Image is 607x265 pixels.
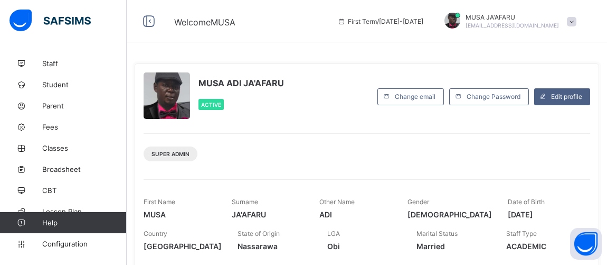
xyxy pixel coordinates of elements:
[551,93,582,100] span: Edit profile
[42,218,126,227] span: Help
[416,230,458,237] span: Marital Status
[238,230,280,237] span: State of Origin
[144,230,167,237] span: Country
[42,123,127,131] span: Fees
[42,240,126,248] span: Configuration
[10,10,91,32] img: safsims
[238,242,311,251] span: Nassarawa
[42,186,127,195] span: CBT
[42,59,127,68] span: Staff
[174,17,235,28] span: Welcome MUSA
[144,198,175,206] span: First Name
[319,198,355,206] span: Other Name
[42,144,127,152] span: Classes
[506,242,580,251] span: ACADEMIC
[570,228,602,260] button: Open asap
[232,198,258,206] span: Surname
[434,13,582,30] div: MUSAJA'AFARU
[144,242,222,251] span: [GEOGRAPHIC_DATA]
[416,242,490,251] span: Married
[395,93,435,100] span: Change email
[407,210,492,219] span: [DEMOGRAPHIC_DATA]
[407,198,429,206] span: Gender
[506,230,537,237] span: Staff Type
[151,151,189,157] span: Super Admin
[42,102,127,110] span: Parent
[198,78,284,88] span: MUSA ADI JA'AFARU
[42,207,127,216] span: Lesson Plan
[319,210,392,219] span: ADI
[327,230,340,237] span: LGA
[327,242,401,251] span: Obi
[232,210,304,219] span: JA'AFARU
[508,198,545,206] span: Date of Birth
[508,210,580,219] span: [DATE]
[201,102,221,108] span: Active
[466,13,559,21] span: MUSA JA'AFARU
[42,80,127,89] span: Student
[144,210,216,219] span: MUSA
[467,93,520,100] span: Change Password
[337,17,423,25] span: session/term information
[466,22,559,29] span: [EMAIL_ADDRESS][DOMAIN_NAME]
[42,165,127,173] span: Broadsheet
